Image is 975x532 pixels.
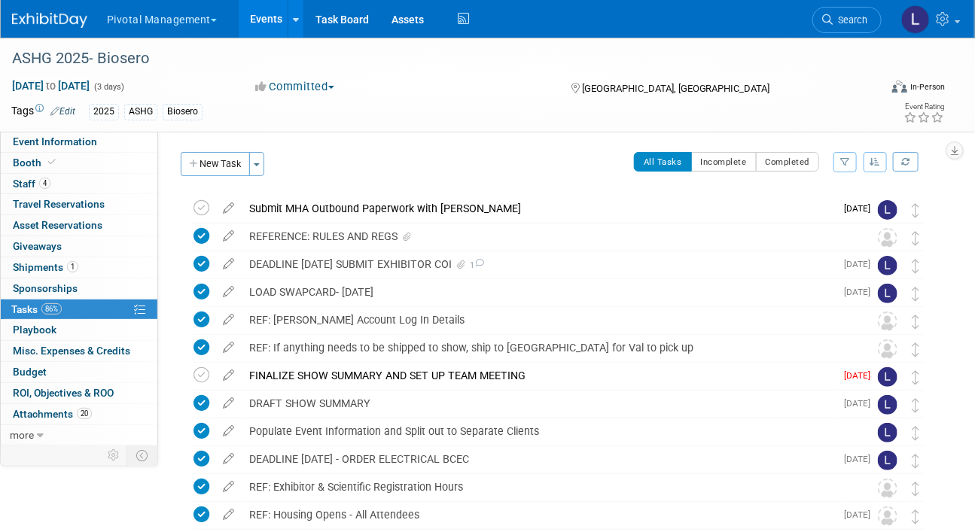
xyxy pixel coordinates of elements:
div: Populate Event Information and Split out to Separate Clients [242,418,848,444]
span: Search [833,14,867,26]
i: Move task [912,426,919,440]
span: [DATE] [844,454,878,464]
div: Biosero [163,104,203,120]
i: Move task [912,287,919,301]
i: Booth reservation complete [48,158,56,166]
span: Playbook [13,324,56,336]
a: Budget [1,362,157,382]
a: edit [215,313,242,327]
a: edit [215,424,242,438]
a: edit [215,285,242,299]
div: Submit MHA Outbound Paperwork with [PERSON_NAME] [242,196,835,221]
div: Event Rating [903,103,944,111]
i: Move task [912,398,919,412]
span: (3 days) [93,82,124,92]
span: [GEOGRAPHIC_DATA], [GEOGRAPHIC_DATA] [582,83,770,94]
img: Format-Inperson.png [892,81,907,93]
img: Leslie Pelton [878,451,897,470]
span: Budget [13,366,47,378]
span: Sponsorships [13,282,78,294]
a: edit [215,230,242,243]
div: DEADLINE [DATE] SUBMIT EXHIBITOR COI [242,251,835,277]
div: ASHG 2025- Biosero [7,45,865,72]
div: REFERENCE: RULES AND REGS [242,223,848,249]
span: [DATE] [844,287,878,297]
a: Edit [50,106,75,117]
a: edit [215,341,242,354]
td: Toggle Event Tabs [127,445,158,465]
span: Tasks [11,303,62,315]
div: DRAFT SHOW SUMMARY [242,391,835,416]
a: edit [215,508,242,521]
img: Unassigned [878,339,897,359]
span: Attachments [13,408,92,420]
span: 86% [41,303,62,315]
a: ROI, Objectives & ROO [1,383,157,403]
img: Leslie Pelton [878,395,897,415]
a: Misc. Expenses & Credits [1,341,157,361]
a: Playbook [1,320,157,340]
div: FINALIZE SHOW SUMMARY AND SET UP TEAM MEETING [242,363,835,388]
div: REF: [PERSON_NAME] Account Log In Details [242,307,848,333]
a: Travel Reservations [1,194,157,214]
a: more [1,425,157,445]
div: In-Person [909,81,945,93]
button: Incomplete [691,152,757,172]
span: [DATE] [844,398,878,409]
i: Move task [912,231,919,245]
i: Move task [912,509,919,524]
span: 1 [468,260,484,270]
img: Leslie Pelton [878,423,897,442]
div: DEADLINE [DATE] - ORDER ELECTRICAL BCEC [242,446,835,472]
td: Personalize Event Tab Strip [101,445,127,465]
button: Committed [251,79,340,95]
span: Travel Reservations [13,198,105,210]
div: REF: Housing Opens - All Attendees [242,502,835,527]
span: Misc. Expenses & Credits [13,345,130,357]
span: more [10,429,34,441]
a: edit [215,452,242,466]
img: Leslie Pelton [901,5,930,34]
img: Leslie Pelton [878,284,897,303]
i: Move task [912,203,919,217]
a: Tasks86% [1,299,157,320]
img: ExhibitDay [12,13,87,28]
span: to [44,80,58,92]
button: All Tasks [634,152,692,172]
a: Shipments1 [1,257,157,278]
a: edit [215,369,242,382]
div: REF: If anything needs to be shipped to show, ship to [GEOGRAPHIC_DATA] for Val to pick up [242,335,848,360]
button: New Task [181,152,250,176]
span: 4 [39,178,50,189]
span: [DATE] [844,259,878,269]
div: ASHG [124,104,157,120]
img: Unassigned [878,312,897,331]
div: REF: Exhibitor & Scientific Registration Hours [242,474,848,500]
span: [DATE] [844,370,878,381]
i: Move task [912,370,919,385]
span: ROI, Objectives & ROO [13,387,114,399]
a: edit [215,257,242,271]
a: edit [215,202,242,215]
i: Move task [912,315,919,329]
span: Shipments [13,261,78,273]
i: Move task [912,342,919,357]
span: Event Information [13,135,97,147]
div: 2025 [89,104,119,120]
a: Event Information [1,132,157,152]
img: Unassigned [878,479,897,498]
img: Leslie Pelton [878,367,897,387]
a: Sponsorships [1,278,157,299]
a: Giveaways [1,236,157,257]
button: Completed [756,152,820,172]
img: Unassigned [878,228,897,248]
a: Asset Reservations [1,215,157,236]
span: [DATE] [DATE] [11,79,90,93]
span: Asset Reservations [13,219,102,231]
a: Search [812,7,882,33]
span: 1 [67,261,78,272]
a: edit [215,397,242,410]
img: Leslie Pelton [878,200,897,220]
i: Move task [912,259,919,273]
div: Event Format [808,78,945,101]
